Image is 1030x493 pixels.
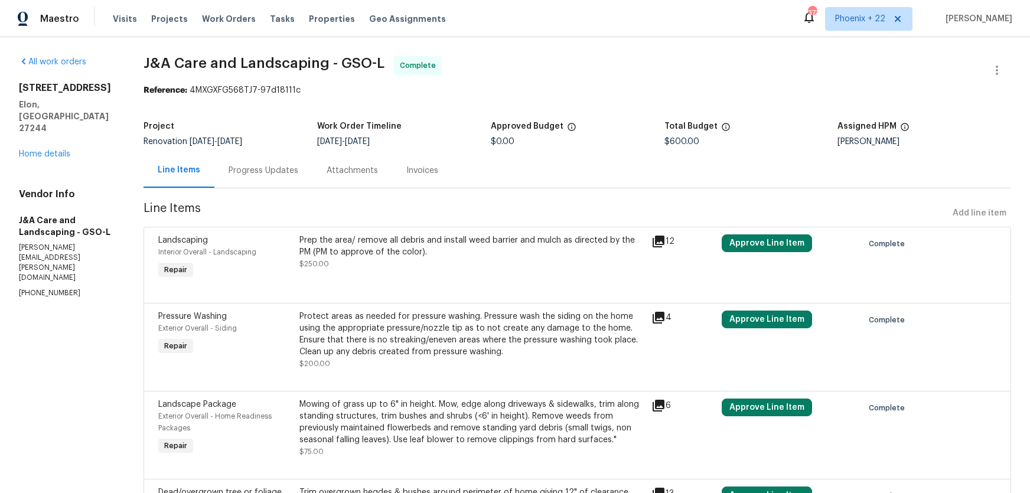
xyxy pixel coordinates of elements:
[158,325,237,332] span: Exterior Overall - Siding
[158,400,236,409] span: Landscape Package
[19,188,115,200] h4: Vendor Info
[299,448,324,455] span: $75.00
[190,138,242,146] span: -
[217,138,242,146] span: [DATE]
[144,86,187,94] b: Reference:
[869,238,910,250] span: Complete
[651,399,715,413] div: 6
[491,138,514,146] span: $0.00
[317,138,370,146] span: -
[159,264,192,276] span: Repair
[159,340,192,352] span: Repair
[19,150,70,158] a: Home details
[270,15,295,23] span: Tasks
[900,122,910,138] span: The hpm assigned to this work order.
[190,138,214,146] span: [DATE]
[144,56,384,70] span: J&A Care and Landscaping - GSO-L
[837,138,1011,146] div: [PERSON_NAME]
[158,312,227,321] span: Pressure Washing
[567,122,576,138] span: The total cost of line items that have been approved by both Opendoor and the Trade Partner. This...
[869,314,910,326] span: Complete
[722,311,812,328] button: Approve Line Item
[299,260,329,267] span: $250.00
[299,311,644,358] div: Protect areas as needed for pressure washing. Pressure wash the siding on the home using the appr...
[113,13,137,25] span: Visits
[327,165,378,177] div: Attachments
[158,236,208,244] span: Landscaping
[400,60,441,71] span: Complete
[808,7,816,19] div: 373
[299,234,644,258] div: Prep the area/ remove all debris and install weed barrier and mulch as directed by the PM (PM to ...
[651,311,715,325] div: 4
[19,288,115,298] p: [PHONE_NUMBER]
[229,165,298,177] div: Progress Updates
[299,360,330,367] span: $200.00
[406,165,438,177] div: Invoices
[40,13,79,25] span: Maestro
[144,203,948,224] span: Line Items
[19,214,115,238] h5: J&A Care and Landscaping - GSO-L
[345,138,370,146] span: [DATE]
[202,13,256,25] span: Work Orders
[651,234,715,249] div: 12
[369,13,446,25] span: Geo Assignments
[159,440,192,452] span: Repair
[158,413,272,432] span: Exterior Overall - Home Readiness Packages
[19,99,115,134] h5: Elon, [GEOGRAPHIC_DATA] 27244
[19,243,115,283] p: [PERSON_NAME][EMAIL_ADDRESS][PERSON_NAME][DOMAIN_NAME]
[158,249,256,256] span: Interior Overall - Landscaping
[722,399,812,416] button: Approve Line Item
[837,122,897,130] h5: Assigned HPM
[317,122,402,130] h5: Work Order Timeline
[491,122,563,130] h5: Approved Budget
[144,138,242,146] span: Renovation
[144,84,1011,96] div: 4MXGXFG568TJ7-97d18111c
[722,234,812,252] button: Approve Line Item
[299,399,644,446] div: Mowing of grass up to 6" in height. Mow, edge along driveways & sidewalks, trim along standing st...
[664,138,699,146] span: $600.00
[19,82,115,94] h2: [STREET_ADDRESS]
[664,122,718,130] h5: Total Budget
[317,138,342,146] span: [DATE]
[151,13,188,25] span: Projects
[19,58,86,66] a: All work orders
[721,122,731,138] span: The total cost of line items that have been proposed by Opendoor. This sum includes line items th...
[941,13,1012,25] span: [PERSON_NAME]
[835,13,885,25] span: Phoenix + 22
[158,164,200,176] div: Line Items
[144,122,174,130] h5: Project
[309,13,355,25] span: Properties
[869,402,910,414] span: Complete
